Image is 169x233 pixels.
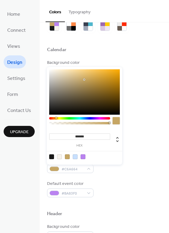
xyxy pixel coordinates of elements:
span: Contact Us [7,106,31,115]
a: Design [4,55,26,68]
div: rgb(25, 25, 25) [49,154,54,159]
span: Views [7,42,20,51]
a: Form [4,87,22,100]
div: Calendar [47,47,66,53]
span: Design [7,58,22,67]
span: Form [7,90,18,99]
div: rgb(200, 224, 254) [73,154,78,159]
div: rgb(247, 243, 237) [57,154,62,159]
button: Upgrade [4,126,35,137]
span: #BA83F0 [62,190,84,197]
span: Upgrade [10,129,29,135]
a: Views [4,39,24,52]
span: Settings [7,74,25,83]
label: hex [49,144,110,147]
a: Home [4,7,24,20]
a: Connect [4,23,29,36]
div: Background color [47,60,92,66]
span: Home [7,10,20,19]
span: Connect [7,26,26,35]
div: rgb(198, 166, 100) [65,154,70,159]
a: Contact Us [4,103,35,116]
span: #C6A664 [62,166,84,172]
div: rgb(186, 131, 240) [81,154,85,159]
div: Background color [47,224,92,230]
a: Settings [4,71,29,84]
div: Header [47,211,62,217]
div: Default event color [47,181,92,187]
